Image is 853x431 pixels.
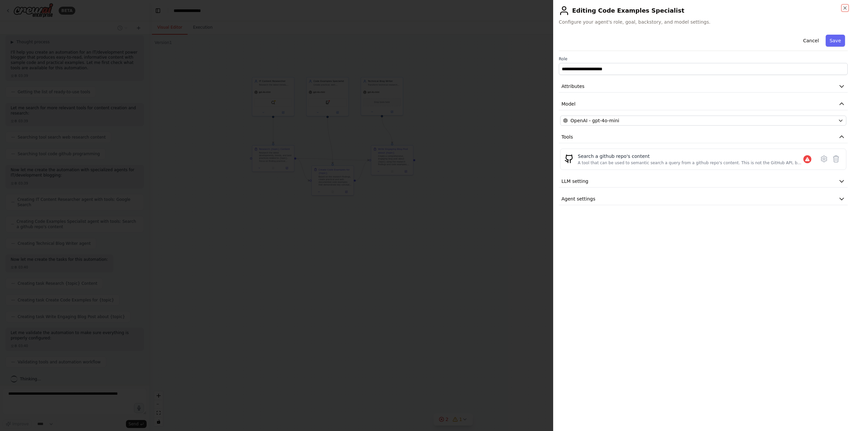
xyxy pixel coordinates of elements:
[559,80,848,93] button: Attributes
[830,153,842,165] button: Delete tool
[578,153,803,160] div: Search a github repo's content
[570,117,619,124] span: OpenAI - gpt-4o-mini
[561,196,595,202] span: Agent settings
[560,116,846,126] button: OpenAI - gpt-4o-mini
[559,19,848,25] span: Configure your agent's role, goal, backstory, and model settings.
[559,131,848,143] button: Tools
[564,154,574,164] img: GithubSearchTool
[561,178,588,185] span: LLM setting
[559,193,848,205] button: Agent settings
[559,98,848,110] button: Model
[559,175,848,188] button: LLM setting
[561,83,584,90] span: Attributes
[818,153,830,165] button: Configure tool
[561,134,573,140] span: Tools
[826,35,845,47] button: Save
[559,5,848,16] h2: Editing Code Examples Specialist
[559,56,848,62] label: Role
[799,35,823,47] button: Cancel
[578,160,803,166] div: A tool that can be used to semantic search a query from a github repo's content. This is not the ...
[561,101,575,107] span: Model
